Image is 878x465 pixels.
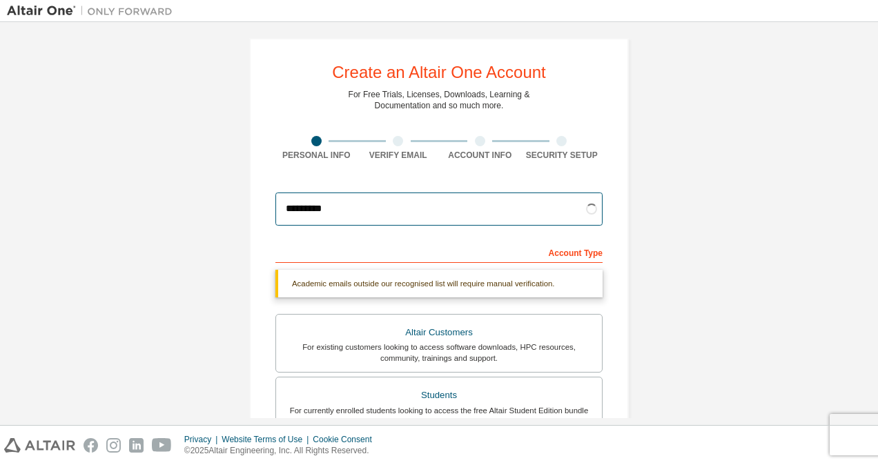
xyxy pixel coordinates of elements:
[184,445,380,457] p: © 2025 Altair Engineering, Inc. All Rights Reserved.
[4,438,75,453] img: altair_logo.svg
[332,64,546,81] div: Create an Altair One Account
[184,434,222,445] div: Privacy
[84,438,98,453] img: facebook.svg
[284,323,594,342] div: Altair Customers
[439,150,521,161] div: Account Info
[358,150,440,161] div: Verify Email
[275,150,358,161] div: Personal Info
[275,270,603,297] div: Academic emails outside our recognised list will require manual verification.
[106,438,121,453] img: instagram.svg
[129,438,144,453] img: linkedin.svg
[521,150,603,161] div: Security Setup
[7,4,179,18] img: Altair One
[284,405,594,427] div: For currently enrolled students looking to access the free Altair Student Edition bundle and all ...
[349,89,530,111] div: For Free Trials, Licenses, Downloads, Learning & Documentation and so much more.
[222,434,313,445] div: Website Terms of Use
[313,434,380,445] div: Cookie Consent
[284,342,594,364] div: For existing customers looking to access software downloads, HPC resources, community, trainings ...
[275,241,603,263] div: Account Type
[284,386,594,405] div: Students
[152,438,172,453] img: youtube.svg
